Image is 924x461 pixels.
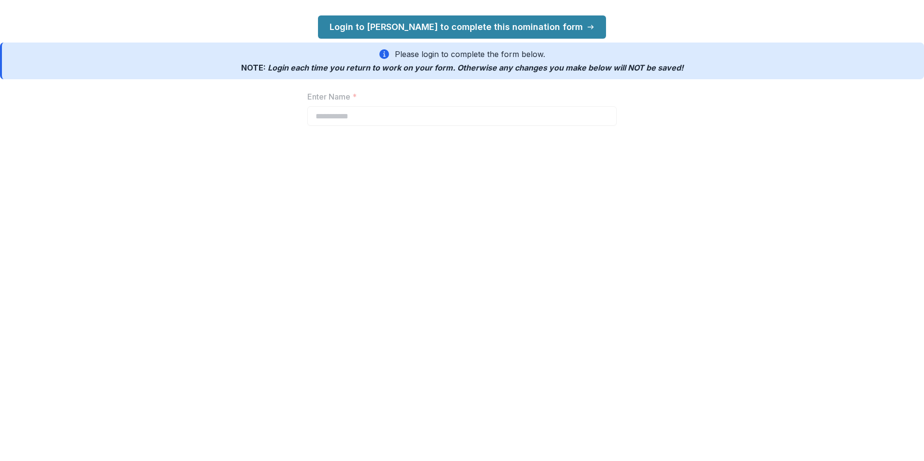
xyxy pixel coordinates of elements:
span: Login each time you return to work on your form. Otherwise any changes you make below will be saved! [268,63,683,72]
p: NOTE: [241,62,683,73]
a: Login to [PERSON_NAME] to complete this nomination form [318,15,606,39]
p: Please login to complete the form below. [395,48,545,60]
label: Enter Name [307,91,611,102]
span: NOT [628,63,644,72]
